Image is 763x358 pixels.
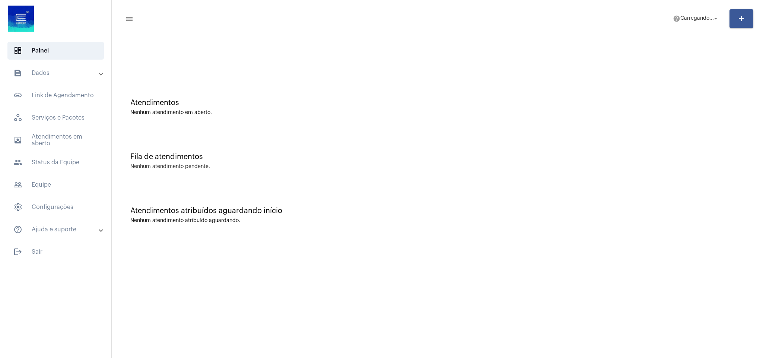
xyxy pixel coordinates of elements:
span: Equipe [7,176,104,194]
div: Nenhum atendimento em aberto. [130,110,744,115]
mat-icon: sidenav icon [13,180,22,189]
span: Painel [7,42,104,60]
span: Status da Equipe [7,153,104,171]
span: Configurações [7,198,104,216]
span: Link de Agendamento [7,86,104,104]
span: sidenav icon [13,203,22,212]
img: d4669ae0-8c07-2337-4f67-34b0df7f5ae4.jpeg [6,4,36,34]
mat-icon: sidenav icon [13,158,22,167]
div: Nenhum atendimento atribuído aguardando. [130,218,744,224]
mat-icon: add [737,14,746,23]
mat-icon: sidenav icon [125,15,133,23]
div: Fila de atendimentos [130,153,744,161]
button: Carregando... [668,11,724,26]
mat-icon: sidenav icon [13,136,22,145]
mat-panel-title: Ajuda e suporte [13,225,99,234]
mat-icon: help [673,15,680,22]
mat-expansion-panel-header: sidenav iconAjuda e suporte [4,221,111,238]
span: Sair [7,243,104,261]
span: Serviços e Pacotes [7,109,104,127]
span: sidenav icon [13,113,22,122]
mat-icon: sidenav icon [13,225,22,234]
mat-icon: sidenav icon [13,247,22,256]
mat-icon: sidenav icon [13,69,22,77]
mat-panel-title: Dados [13,69,99,77]
span: Carregando... [680,16,714,21]
mat-icon: arrow_drop_down [712,15,719,22]
div: Nenhum atendimento pendente. [130,164,210,170]
span: sidenav icon [13,46,22,55]
div: Atendimentos atribuídos aguardando início [130,207,744,215]
mat-expansion-panel-header: sidenav iconDados [4,64,111,82]
div: Atendimentos [130,99,744,107]
mat-icon: sidenav icon [13,91,22,100]
span: Atendimentos em aberto [7,131,104,149]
